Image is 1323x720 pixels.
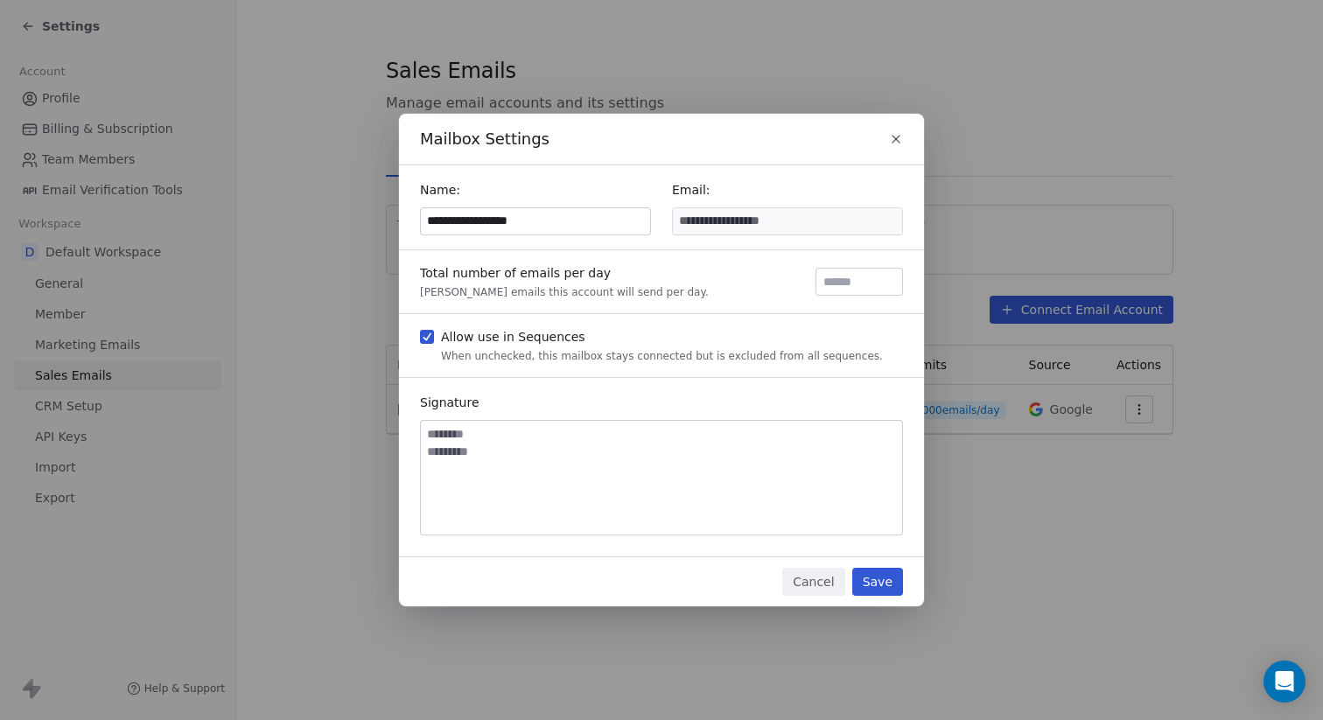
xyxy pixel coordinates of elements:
button: Allow use in SequencesWhen unchecked, this mailbox stays connected but is excluded from all seque... [420,328,434,346]
div: [PERSON_NAME] emails this account will send per day. [420,285,709,299]
span: Email: [672,183,710,197]
span: Name: [420,183,460,197]
div: When unchecked, this mailbox stays connected but is excluded from all sequences. [441,349,883,363]
div: Total number of emails per day [420,264,709,282]
button: Cancel [782,568,844,596]
div: Allow use in Sequences [441,328,883,346]
button: Save [852,568,903,596]
span: Signature [420,395,479,409]
span: Mailbox Settings [420,128,549,150]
